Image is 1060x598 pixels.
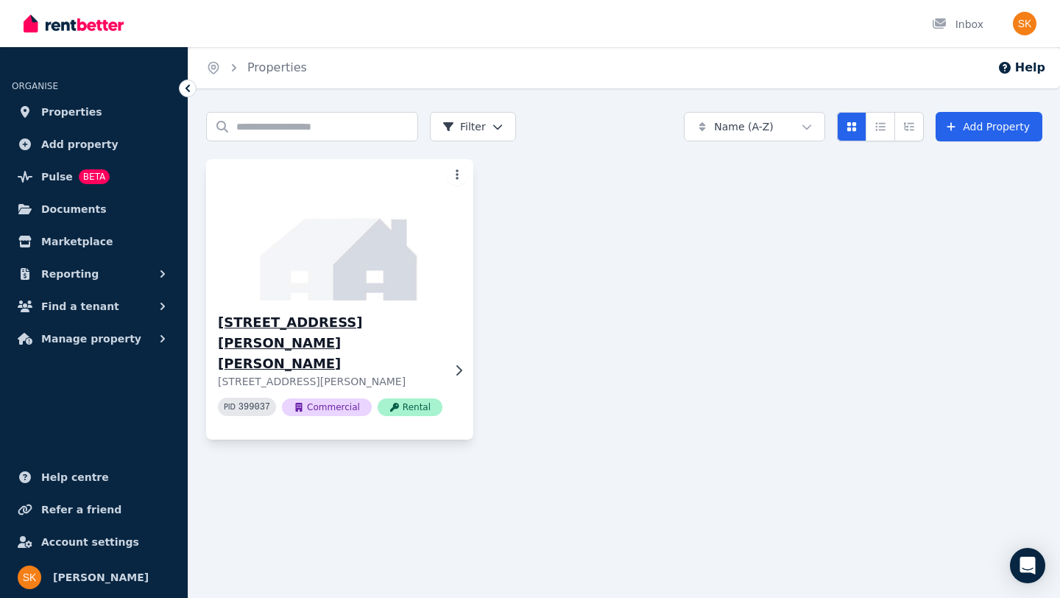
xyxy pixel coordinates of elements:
[41,136,119,153] span: Add property
[41,168,73,186] span: Pulse
[218,374,442,389] p: [STREET_ADDRESS][PERSON_NAME]
[282,398,372,416] span: Commercial
[199,155,480,304] img: 2 Dudley Rd, Wonga Park
[866,112,895,141] button: Compact list view
[12,130,176,159] a: Add property
[12,81,58,91] span: ORGANISE
[41,233,113,250] span: Marketplace
[442,119,486,134] span: Filter
[378,398,442,416] span: Rental
[447,165,467,186] button: More options
[12,292,176,321] button: Find a tenant
[12,227,176,256] a: Marketplace
[936,112,1042,141] a: Add Property
[41,533,139,551] span: Account settings
[12,194,176,224] a: Documents
[1010,548,1045,583] div: Open Intercom Messenger
[41,468,109,486] span: Help centre
[837,112,924,141] div: View options
[714,119,774,134] span: Name (A-Z)
[12,97,176,127] a: Properties
[12,462,176,492] a: Help centre
[41,298,119,315] span: Find a tenant
[997,59,1045,77] button: Help
[247,60,307,74] a: Properties
[24,13,124,35] img: RentBetter
[53,569,149,586] span: [PERSON_NAME]
[894,112,924,141] button: Expanded list view
[41,103,102,121] span: Properties
[684,112,825,141] button: Name (A-Z)
[1013,12,1036,35] img: Stacey Kuchta
[224,403,236,411] small: PID
[188,47,325,88] nav: Breadcrumb
[41,501,121,518] span: Refer a friend
[430,112,516,141] button: Filter
[239,402,270,412] code: 399037
[12,527,176,557] a: Account settings
[12,495,176,524] a: Refer a friend
[79,169,110,184] span: BETA
[12,162,176,191] a: PulseBETA
[206,159,473,440] a: 2 Dudley Rd, Wonga Park[STREET_ADDRESS][PERSON_NAME][PERSON_NAME][STREET_ADDRESS][PERSON_NAME]PID...
[218,312,442,374] h3: [STREET_ADDRESS][PERSON_NAME][PERSON_NAME]
[41,200,107,218] span: Documents
[837,112,866,141] button: Card view
[41,265,99,283] span: Reporting
[18,566,41,589] img: Stacey Kuchta
[41,330,141,348] span: Manage property
[12,324,176,353] button: Manage property
[932,17,983,32] div: Inbox
[12,259,176,289] button: Reporting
